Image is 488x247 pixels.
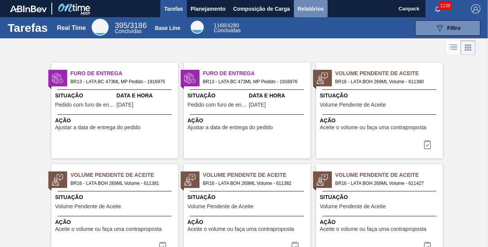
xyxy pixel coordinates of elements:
[335,69,443,77] span: Volume Pendente de Aceite
[92,19,109,36] div: Real Time
[191,21,204,34] div: Base Line
[320,226,427,232] span: Aceite o volume ou faça uma contraproposta
[188,193,308,201] span: Situação
[418,137,437,152] div: Completar tarefa: 30027084
[320,193,441,201] span: Situação
[184,174,196,186] img: status
[233,4,290,13] span: Composição de Carga
[52,174,63,186] img: status
[164,4,183,13] span: Tarefas
[115,28,142,34] span: Concluídas
[320,204,386,209] span: Volume Pendente de Aceite
[214,23,241,33] div: Base Line
[71,69,178,77] span: Furo de Entrega
[55,204,121,209] span: Volume Pendente de Aceite
[10,5,47,12] img: TNhmsLtSVTkK8tSr43FrP2fwEKptu5GPRR3wAAAABJRU5ErkJggg==
[52,72,63,84] img: status
[115,21,127,30] span: 395
[418,137,437,152] button: icon-task-complete
[55,117,176,125] span: Ação
[8,23,48,32] h1: Tarefas
[188,226,294,232] span: Aceite o volume ou faça uma contraproposta
[55,102,115,108] span: Pedido com furo de entrega
[335,171,443,179] span: Volume Pendente de Aceite
[317,174,328,186] img: status
[214,22,226,28] span: 1168
[188,92,247,100] span: Situação
[320,218,441,226] span: Ação
[188,125,273,130] span: Ajustar a data de entrega do pedido
[57,25,86,31] div: Real Time
[55,218,176,226] span: Ação
[55,226,162,232] span: Aceite o volume ou faça uma contraproposta
[320,125,427,130] span: Aceite o volume ou faça uma contraproposta
[117,102,134,108] span: 31/03/2025,
[214,27,241,33] span: Concluídas
[317,72,328,84] img: status
[188,204,254,209] span: Volume Pendente de Aceite
[249,92,308,100] span: Data e Hora
[320,117,441,125] span: Ação
[447,25,461,31] span: Filtro
[298,4,324,13] span: Relatórios
[115,22,147,34] div: Real Time
[71,171,178,179] span: Volume Pendente de Aceite
[415,20,480,36] button: Filtro
[320,102,386,108] span: Volume Pendente de Aceite
[320,92,441,100] span: Situação
[447,40,461,55] div: Visão em Lista
[461,40,475,55] div: Visão em Cards
[203,171,310,179] span: Volume Pendente de Aceite
[184,72,196,84] img: status
[191,4,226,13] span: Planejamento
[55,125,141,130] span: Ajustar a data de entrega do pedido
[188,102,247,108] span: Pedido com furo de entrega
[335,77,437,86] span: BR16 - LATA BOH 269ML Volume - 611380
[203,179,304,188] span: BR16 - LATA BOH 269ML Volume - 611382
[115,21,147,30] span: / 3186
[249,102,266,108] span: 31/03/2025,
[55,92,115,100] span: Situação
[203,69,310,77] span: Furo de Entrega
[335,179,437,188] span: BR16 - LATA BOH 269ML Volume - 611427
[117,92,176,100] span: Data e Hora
[425,3,450,14] button: Notificações
[471,4,480,13] img: Logout
[188,117,308,125] span: Ação
[439,2,452,10] span: 1238
[71,77,172,86] span: BR13 - LATA BC 473ML MP Pedido - 1916975
[203,77,304,86] span: BR13 - LATA BC 473ML MP Pedido - 1916976
[214,22,239,28] span: / 4280
[423,140,432,149] img: icon-task-complete
[71,179,172,188] span: BR16 - LATA BOH 269ML Volume - 611381
[55,193,176,201] span: Situação
[188,218,308,226] span: Ação
[155,25,180,31] div: Base Line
